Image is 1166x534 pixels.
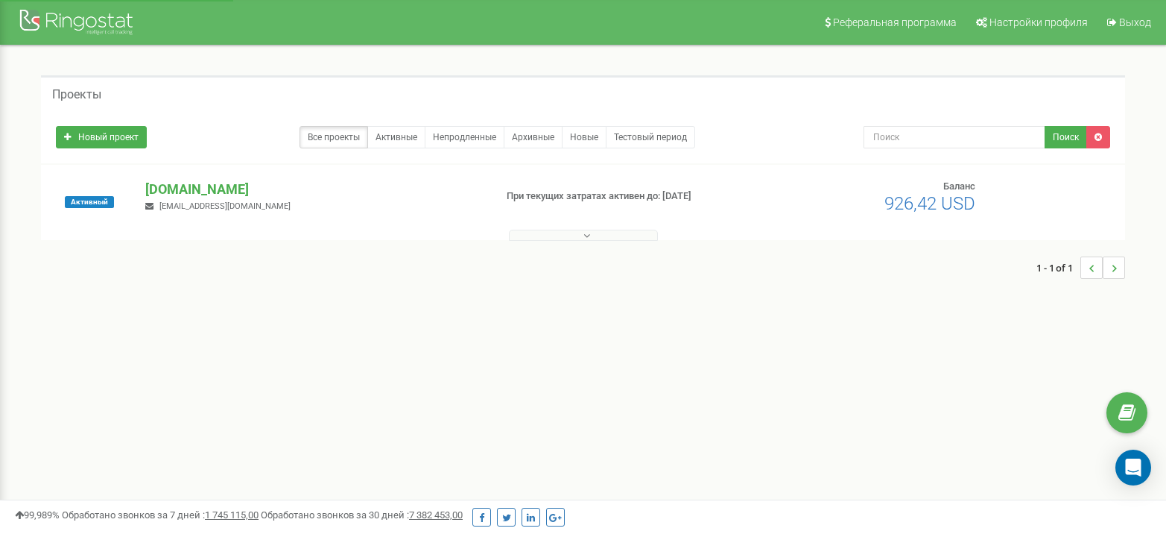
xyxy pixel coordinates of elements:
span: Реферальная программа [833,16,957,28]
div: Open Intercom Messenger [1115,450,1151,486]
a: Архивные [504,126,563,148]
nav: ... [1036,242,1125,294]
span: Активный [65,196,114,208]
h5: Проекты [52,88,101,101]
span: Выход [1119,16,1151,28]
a: Новый проект [56,126,147,148]
u: 7 382 453,00 [409,509,463,521]
span: Настройки профиля [989,16,1088,28]
span: Баланс [943,180,975,192]
span: 1 - 1 of 1 [1036,257,1080,279]
button: Поиск [1045,126,1087,148]
span: [EMAIL_ADDRESS][DOMAIN_NAME] [159,201,291,211]
span: 99,989% [15,509,60,521]
a: Новые [562,126,606,148]
p: [DOMAIN_NAME] [145,180,482,199]
a: Тестовый период [606,126,695,148]
span: 926,42 USD [884,193,975,214]
u: 1 745 115,00 [205,509,259,521]
a: Активные [367,126,425,148]
a: Непродленные [425,126,504,148]
a: Все проекты [300,126,368,148]
p: При текущих затратах активен до: [DATE] [507,189,753,204]
input: Поиск [864,126,1045,148]
span: Обработано звонков за 7 дней : [62,509,259,521]
span: Обработано звонков за 30 дней : [261,509,463,521]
